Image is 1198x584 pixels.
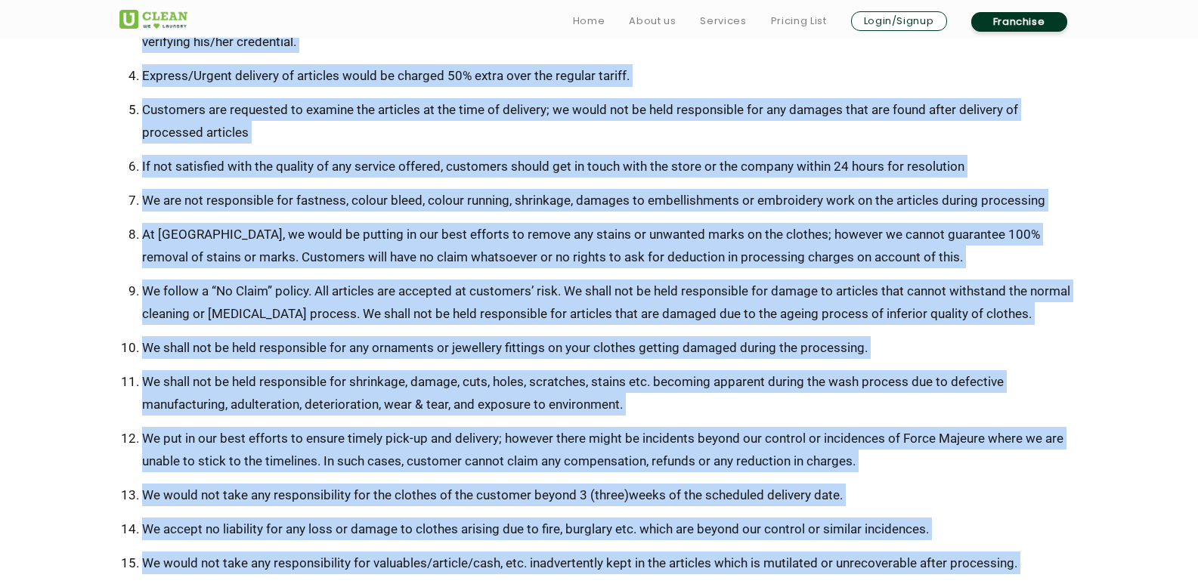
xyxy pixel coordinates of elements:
li: We are not responsible for fastness, colour bleed, colour running, shrinkage, damages to embellis... [142,189,1079,212]
li: We shall not be held responsible for any ornaments or jewellery fittings on your clothes getting ... [142,336,1079,359]
img: UClean Laundry and Dry Cleaning [119,10,187,29]
li: If not satisfied with the quality of any service offered, customers should get in touch with the ... [142,155,1079,178]
a: Home [573,12,605,30]
li: We accept no liability for any loss or damage to clothes arising due to fire, burglary etc. which... [142,518,1079,540]
li: We follow a “No Claim” policy. All articles are accepted at customers’ risk. We shall not be held... [142,280,1079,325]
li: We would not take any responsibility for the clothes of the customer beyond 3 (three)weeks of the... [142,484,1079,506]
a: Pricing List [771,12,827,30]
a: Login/Signup [851,11,947,31]
li: Express/Urgent delivery of articles would be charged 50% extra over the regular tariff. [142,64,1079,87]
li: We put in our best efforts to ensure timely pick-up and delivery; however there might be incident... [142,427,1079,472]
li: At [GEOGRAPHIC_DATA], we would be putting in our best efforts to remove any stains or unwanted ma... [142,223,1079,268]
a: Services [700,12,746,30]
li: We would not take any responsibility for valuables/article/cash, etc. inadvertently kept in the a... [142,552,1079,574]
li: We shall not be held responsible for shrinkage, damage, cuts, holes, scratches, stains etc. becom... [142,370,1079,416]
li: Customers are requested to examine the articles at the time of delivery; we would not be held res... [142,98,1079,144]
a: Franchise [971,12,1067,32]
a: About us [629,12,676,30]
